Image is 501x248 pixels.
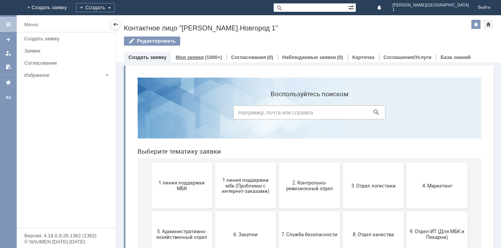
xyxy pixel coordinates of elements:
[150,108,206,120] span: 2. Контрольно-ревизионный отдел
[384,54,431,60] a: Соглашения/Услуги
[393,8,469,12] span: 1
[86,105,142,122] span: 1 линия поддержки мбк (Проблемы с интернет-заказами)
[211,189,272,234] button: Отдел-ИТ (Офис)
[211,91,272,137] button: 3. Отдел логистики
[22,157,78,169] span: 5. Административно-хозяйственный отдел
[147,189,208,234] button: Отдел-ИТ (Битрикс24 и CRM)
[484,20,493,29] div: Сделать домашней страницей
[102,19,254,26] label: Воспользуйтесь поиском
[277,111,334,117] span: 4. Маркетинг
[211,140,272,186] button: 8. Отдел качества
[22,208,78,214] span: Бухгалтерия (для мбк)
[2,33,14,46] a: Создать заявку
[21,45,114,57] a: Заявки
[147,140,208,186] button: 7. Служба безопасности
[352,54,374,60] a: Карточка
[21,57,114,69] a: Согласования
[214,208,270,214] span: Отдел-ИТ (Офис)
[24,233,108,238] div: Версия: 4.18.0.9.26.1362 (1362)
[2,47,14,59] a: Мои заявки
[22,108,78,120] span: 1 линия поддержки МБК
[393,3,469,8] span: [PERSON_NAME][GEOGRAPHIC_DATA]
[2,92,14,104] a: КЗ
[275,189,336,234] button: Финансовый отдел
[24,60,111,66] div: Согласования
[102,34,254,48] input: Например, почта или справка
[24,72,103,78] div: Избранное
[150,160,206,165] span: 7. Служба безопасности
[176,54,204,60] a: Мои заявки
[441,54,471,60] a: База знаний
[124,24,471,32] div: Контактное лицо "[PERSON_NAME].Новгород 1"
[282,54,336,60] a: Наблюдаемые заявки
[214,160,270,165] span: 8. Отдел качества
[6,76,350,84] header: Выберите тематику заявки
[24,239,108,244] div: © NAUMEN [DATE]-[DATE]
[214,111,270,117] span: 3. Отдел логистики
[24,48,111,54] div: Заявки
[86,160,142,165] span: 6. Закупки
[111,20,120,29] div: Скрыть меню
[150,206,206,217] span: Отдел-ИТ (Битрикс24 и CRM)
[275,140,336,186] button: 9. Отдел-ИТ (Для МБК и Пекарни)
[128,54,166,60] a: Создать заявку
[84,140,144,186] button: 6. Закупки
[337,54,343,60] div: (0)
[277,208,334,214] span: Финансовый отдел
[348,3,356,11] span: Расширенный поиск
[84,91,144,137] button: 1 линия поддержки мбк (Проблемы с интернет-заказами)
[275,91,336,137] button: 4. Маркетинг
[277,157,334,169] span: 9. Отдел-ИТ (Для МБК и Пекарни)
[20,140,81,186] button: 5. Административно-хозяйственный отдел
[147,91,208,137] button: 2. Контрольно-ревизионный отдел
[2,61,14,73] a: Мои согласования
[2,95,14,101] div: КЗ
[21,33,114,45] a: Создать заявку
[24,20,38,29] div: Меню
[231,54,266,60] a: Согласования
[84,189,144,234] button: Отдел ИТ (1С)
[24,36,111,41] div: Создать заявку
[267,54,273,60] div: (0)
[471,20,480,29] div: Добавить в избранное
[76,3,115,12] div: Создать
[20,91,81,137] button: 1 линия поддержки МБК
[86,208,142,214] span: Отдел ИТ (1С)
[205,54,222,60] div: (1000+)
[20,189,81,234] button: Бухгалтерия (для мбк)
